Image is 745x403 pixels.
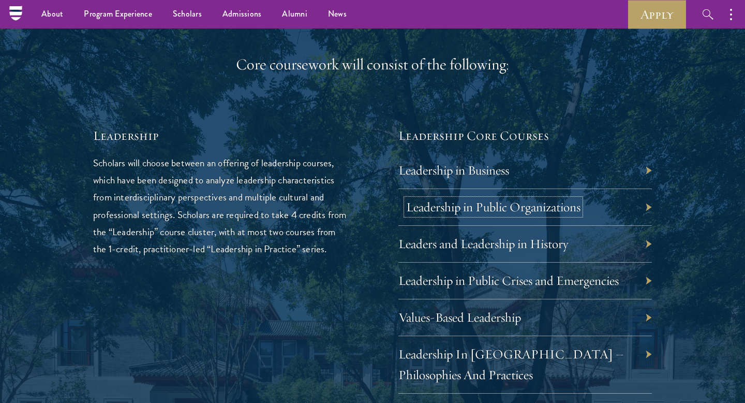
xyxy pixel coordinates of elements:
a: Leadership In [GEOGRAPHIC_DATA] – Philosophies And Practices [398,346,624,383]
a: Leadership in Public Organizations [406,199,580,215]
div: Core coursework will consist of the following: [93,54,652,75]
p: Scholars will choose between an offering of leadership courses, which have been designed to analy... [93,154,347,257]
h5: Leadership Core Courses [398,127,652,145]
h5: Leadership [93,127,347,145]
a: Leadership in Business [398,162,509,178]
a: Leadership in Public Crises and Emergencies [398,272,619,289]
a: Values-Based Leadership [398,309,521,325]
a: Leaders and Leadership in History [398,236,568,252]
